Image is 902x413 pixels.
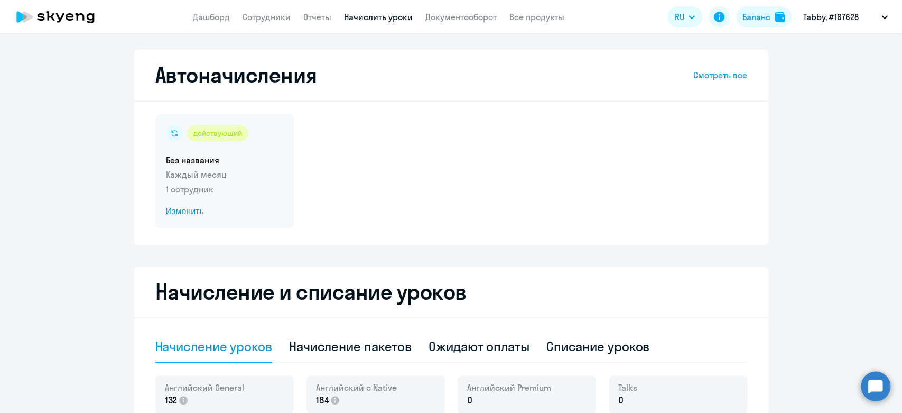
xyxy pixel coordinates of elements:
span: Talks [618,382,637,393]
a: Отчеты [303,12,331,22]
div: Баланс [742,11,770,23]
span: 0 [618,393,624,407]
a: Смотреть все [693,69,747,81]
h2: Начисление и списание уроков [155,279,747,305]
div: Начисление уроков [155,338,272,355]
button: Tabby, #167628 [798,4,893,30]
span: RU [675,11,684,23]
span: Английский General [165,382,244,393]
span: 184 [316,393,329,407]
p: Каждый месяц [166,168,283,181]
span: Английский Premium [467,382,551,393]
div: Списание уроков [546,338,650,355]
p: Tabby, #167628 [803,11,859,23]
a: Документооборот [425,12,497,22]
a: Дашборд [193,12,230,22]
h5: Без названия [166,154,283,166]
p: 1 сотрудник [166,183,283,196]
a: Сотрудники [243,12,291,22]
span: 132 [165,393,178,407]
span: 0 [467,393,472,407]
div: действующий [187,125,248,142]
a: Все продукты [509,12,564,22]
img: balance [775,12,785,22]
div: Ожидают оплаты [429,338,529,355]
button: RU [667,6,702,27]
span: Английский с Native [316,382,397,393]
a: Начислить уроки [344,12,413,22]
button: Балансbalance [736,6,792,27]
span: Изменить [166,205,283,218]
div: Начисление пакетов [289,338,412,355]
h2: Автоначисления [155,62,317,88]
